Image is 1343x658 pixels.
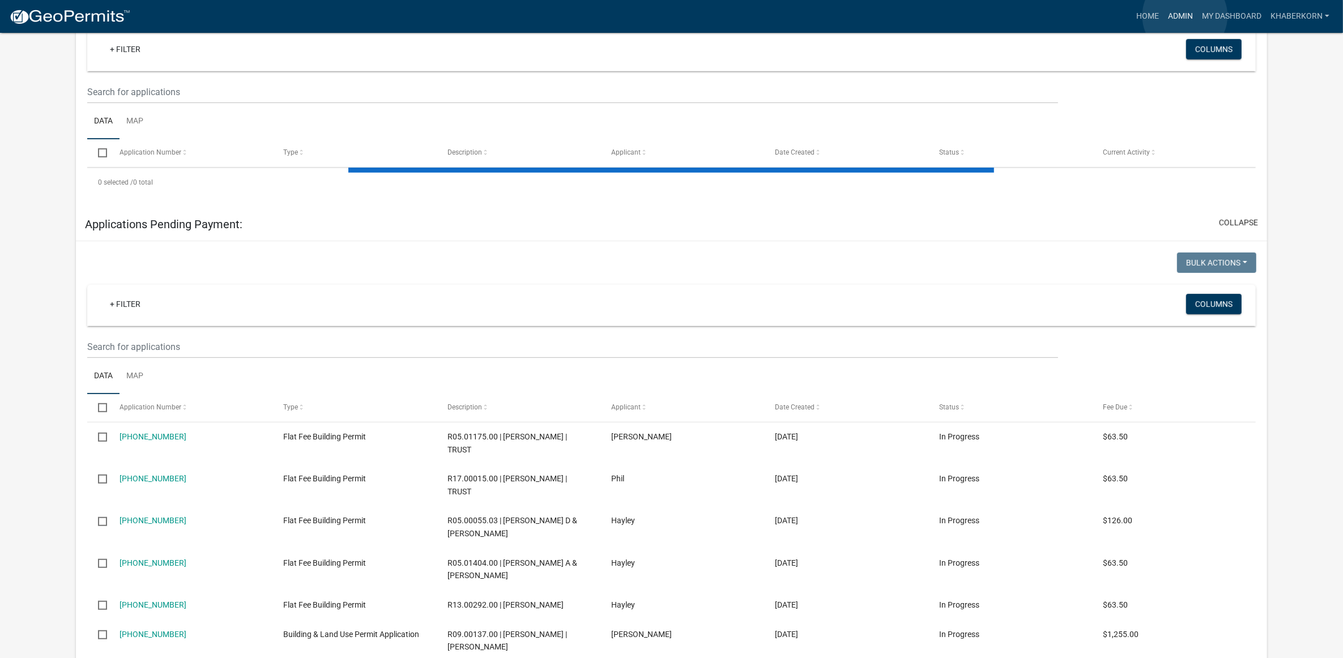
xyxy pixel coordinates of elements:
a: Admin [1163,6,1197,27]
span: $63.50 [1103,474,1128,483]
span: Fee Due [1103,403,1127,411]
span: 0 selected / [98,178,133,186]
span: R05.01404.00 | JUSTIN A & EMILY A WALLERICH [447,558,577,580]
a: [PHONE_NUMBER] [120,516,186,525]
span: Status [939,148,959,156]
span: R05.00055.03 | TRENT D & CHELSEA L ANDERSON [447,516,577,538]
span: In Progress [939,516,979,525]
datatable-header-cell: Select [87,139,109,166]
span: Applicant [611,148,641,156]
datatable-header-cell: Application Number [109,139,272,166]
span: 09/19/2025 [775,558,799,567]
datatable-header-cell: Date Created [764,394,928,421]
datatable-header-cell: Current Activity [1092,139,1256,166]
span: 09/30/2025 [775,432,799,441]
span: Description [447,403,482,411]
span: In Progress [939,474,979,483]
a: Data [87,104,120,140]
datatable-header-cell: Date Created [764,139,928,166]
a: [PHONE_NUMBER] [120,474,186,483]
span: Flat Fee Building Permit [283,516,366,525]
span: R17.00015.00 | DALLAS G ADAMS | TRUST [447,474,567,496]
datatable-header-cell: Application Number [109,394,272,421]
datatable-header-cell: Select [87,394,109,421]
span: Flat Fee Building Permit [283,432,366,441]
span: In Progress [939,600,979,609]
span: In Progress [939,558,979,567]
datatable-header-cell: Description [437,139,600,166]
span: Flat Fee Building Permit [283,558,366,567]
span: Date Created [775,403,815,411]
datatable-header-cell: Applicant [600,394,764,421]
span: 01/27/2025 [775,630,799,639]
span: R09.00137.00 | LENT,ANTHONY | ALLIE M KUPPENBENDER [447,630,567,652]
input: Search for applications [87,80,1059,104]
datatable-header-cell: Status [928,139,1092,166]
a: Home [1132,6,1163,27]
span: Applicant [611,403,641,411]
datatable-header-cell: Type [272,139,436,166]
button: collapse [1219,217,1258,229]
span: Type [283,148,298,156]
a: Map [120,104,150,140]
span: R05.01175.00 | ROY E KOEPSELL | TRUST [447,432,567,454]
span: Description [447,148,482,156]
span: Application Number [120,403,181,411]
span: In Progress [939,630,979,639]
span: Date Created [775,148,815,156]
h5: Applications Pending Payment: [85,217,242,231]
span: $63.50 [1103,558,1128,567]
input: Search for applications [87,335,1059,358]
a: Map [120,358,150,395]
datatable-header-cell: Type [272,394,436,421]
span: Allie Kuppenbender [611,630,672,639]
span: Flat Fee Building Permit [283,600,366,609]
a: [PHONE_NUMBER] [120,600,186,609]
a: Data [87,358,120,395]
datatable-header-cell: Status [928,394,1092,421]
span: 09/24/2025 [775,516,799,525]
span: $1,255.00 [1103,630,1139,639]
a: [PHONE_NUMBER] [120,432,186,441]
a: [PHONE_NUMBER] [120,558,186,567]
span: Application Number [120,148,181,156]
span: In Progress [939,432,979,441]
datatable-header-cell: Description [437,394,600,421]
span: 09/25/2025 [775,474,799,483]
span: Flat Fee Building Permit [283,474,366,483]
span: Phil [611,474,624,483]
span: $63.50 [1103,432,1128,441]
span: Building & Land Use Permit Application [283,630,419,639]
a: My Dashboard [1197,6,1266,27]
span: Hayley [611,558,635,567]
a: khaberkorn [1266,6,1334,27]
span: Current Activity [1103,148,1150,156]
span: Phil Herbert [611,432,672,441]
span: $126.00 [1103,516,1132,525]
a: + Filter [101,294,150,314]
datatable-header-cell: Applicant [600,139,764,166]
button: Columns [1186,294,1242,314]
button: Columns [1186,39,1242,59]
datatable-header-cell: Fee Due [1092,394,1256,421]
a: [PHONE_NUMBER] [120,630,186,639]
span: R13.00292.00 | SHANE MATZKE [447,600,564,609]
span: Hayley [611,516,635,525]
span: Status [939,403,959,411]
button: Bulk Actions [1177,253,1256,273]
span: Hayley [611,600,635,609]
span: Type [283,403,298,411]
span: 09/16/2025 [775,600,799,609]
span: $63.50 [1103,600,1128,609]
div: 0 total [87,168,1256,196]
a: + Filter [101,39,150,59]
